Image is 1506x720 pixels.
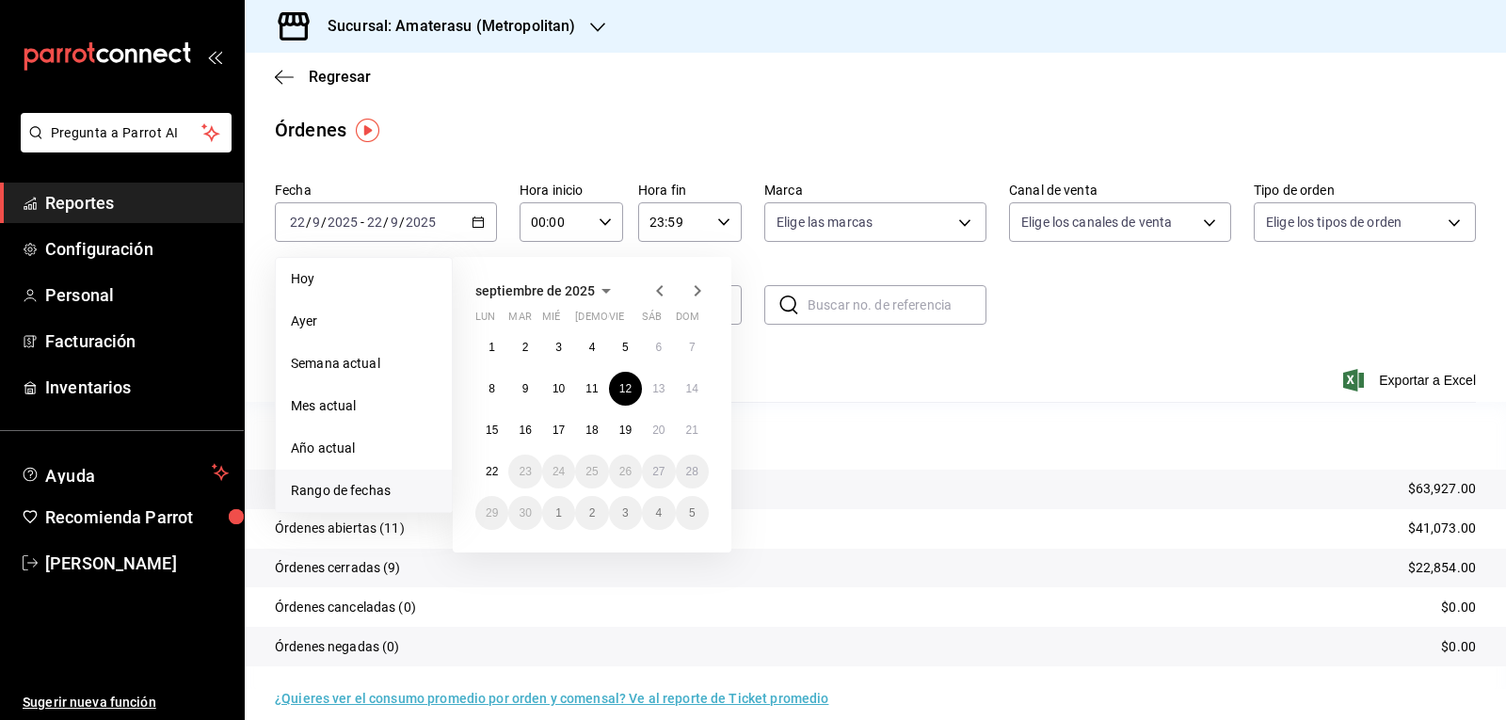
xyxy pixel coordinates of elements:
[652,465,665,478] abbr: 27 de septiembre de 2025
[575,413,608,447] button: 18 de septiembre de 2025
[689,341,696,354] abbr: 7 de septiembre de 2025
[45,190,229,216] span: Reportes
[575,311,686,330] abbr: jueves
[642,496,675,530] button: 4 de octubre de 2025
[475,283,595,298] span: septiembre de 2025
[553,382,565,395] abbr: 10 de septiembre de 2025
[585,465,598,478] abbr: 25 de septiembre de 2025
[366,215,383,230] input: --
[356,119,379,142] img: Tooltip marker
[642,330,675,364] button: 6 de septiembre de 2025
[275,184,497,197] label: Fecha
[622,341,629,354] abbr: 5 de septiembre de 2025
[475,311,495,330] abbr: lunes
[309,68,371,86] span: Regresar
[21,113,232,152] button: Pregunta a Parrot AI
[51,123,202,143] span: Pregunta a Parrot AI
[542,455,575,488] button: 24 de septiembre de 2025
[522,341,529,354] abbr: 2 de septiembre de 2025
[1266,213,1402,232] span: Elige los tipos de orden
[1009,184,1231,197] label: Canal de venta
[45,504,229,530] span: Recomienda Parrot
[291,269,437,289] span: Hoy
[489,382,495,395] abbr: 8 de septiembre de 2025
[575,372,608,406] button: 11 de septiembre de 2025
[486,424,498,437] abbr: 15 de septiembre de 2025
[676,311,699,330] abbr: domingo
[638,184,742,197] label: Hora fin
[619,382,632,395] abbr: 12 de septiembre de 2025
[289,215,306,230] input: --
[475,413,508,447] button: 15 de septiembre de 2025
[275,68,371,86] button: Regresar
[609,413,642,447] button: 19 de septiembre de 2025
[508,372,541,406] button: 9 de septiembre de 2025
[522,382,529,395] abbr: 9 de septiembre de 2025
[486,506,498,520] abbr: 29 de septiembre de 2025
[45,328,229,354] span: Facturación
[1021,213,1172,232] span: Elige los canales de venta
[542,413,575,447] button: 17 de septiembre de 2025
[585,382,598,395] abbr: 11 de septiembre de 2025
[519,424,531,437] abbr: 16 de septiembre de 2025
[275,519,405,538] p: Órdenes abiertas (11)
[45,236,229,262] span: Configuración
[655,341,662,354] abbr: 6 de septiembre de 2025
[390,215,399,230] input: --
[475,496,508,530] button: 29 de septiembre de 2025
[45,282,229,308] span: Personal
[508,413,541,447] button: 16 de septiembre de 2025
[1441,598,1476,617] p: $0.00
[13,136,232,156] a: Pregunta a Parrot AI
[542,496,575,530] button: 1 de octubre de 2025
[1347,369,1476,392] span: Exportar a Excel
[676,330,709,364] button: 7 de septiembre de 2025
[327,215,359,230] input: ----
[686,382,698,395] abbr: 14 de septiembre de 2025
[45,551,229,576] span: [PERSON_NAME]
[291,354,437,374] span: Semana actual
[1408,519,1476,538] p: $41,073.00
[45,461,204,484] span: Ayuda
[275,598,416,617] p: Órdenes canceladas (0)
[542,311,560,330] abbr: miércoles
[45,375,229,400] span: Inventarios
[609,372,642,406] button: 12 de septiembre de 2025
[542,330,575,364] button: 3 de septiembre de 2025
[555,506,562,520] abbr: 1 de octubre de 2025
[642,372,675,406] button: 13 de septiembre de 2025
[555,341,562,354] abbr: 3 de septiembre de 2025
[553,465,565,478] abbr: 24 de septiembre de 2025
[609,496,642,530] button: 3 de octubre de 2025
[808,286,986,324] input: Buscar no. de referencia
[489,341,495,354] abbr: 1 de septiembre de 2025
[652,382,665,395] abbr: 13 de septiembre de 2025
[475,280,617,302] button: septiembre de 2025
[1408,479,1476,499] p: $63,927.00
[655,506,662,520] abbr: 4 de octubre de 2025
[686,424,698,437] abbr: 21 de septiembre de 2025
[291,396,437,416] span: Mes actual
[399,215,405,230] span: /
[508,311,531,330] abbr: martes
[405,215,437,230] input: ----
[764,184,986,197] label: Marca
[486,465,498,478] abbr: 22 de septiembre de 2025
[589,506,596,520] abbr: 2 de octubre de 2025
[275,116,346,144] div: Órdenes
[622,506,629,520] abbr: 3 de octubre de 2025
[475,372,508,406] button: 8 de septiembre de 2025
[360,215,364,230] span: -
[508,455,541,488] button: 23 de septiembre de 2025
[642,311,662,330] abbr: sábado
[542,372,575,406] button: 10 de septiembre de 2025
[575,496,608,530] button: 2 de octubre de 2025
[312,15,575,38] h3: Sucursal: Amaterasu (Metropolitan)
[1254,184,1476,197] label: Tipo de orden
[275,691,828,706] a: ¿Quieres ver el consumo promedio por orden y comensal? Ve al reporte de Ticket promedio
[642,455,675,488] button: 27 de septiembre de 2025
[575,330,608,364] button: 4 de septiembre de 2025
[676,372,709,406] button: 14 de septiembre de 2025
[291,481,437,501] span: Rango de fechas
[275,558,401,578] p: Órdenes cerradas (9)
